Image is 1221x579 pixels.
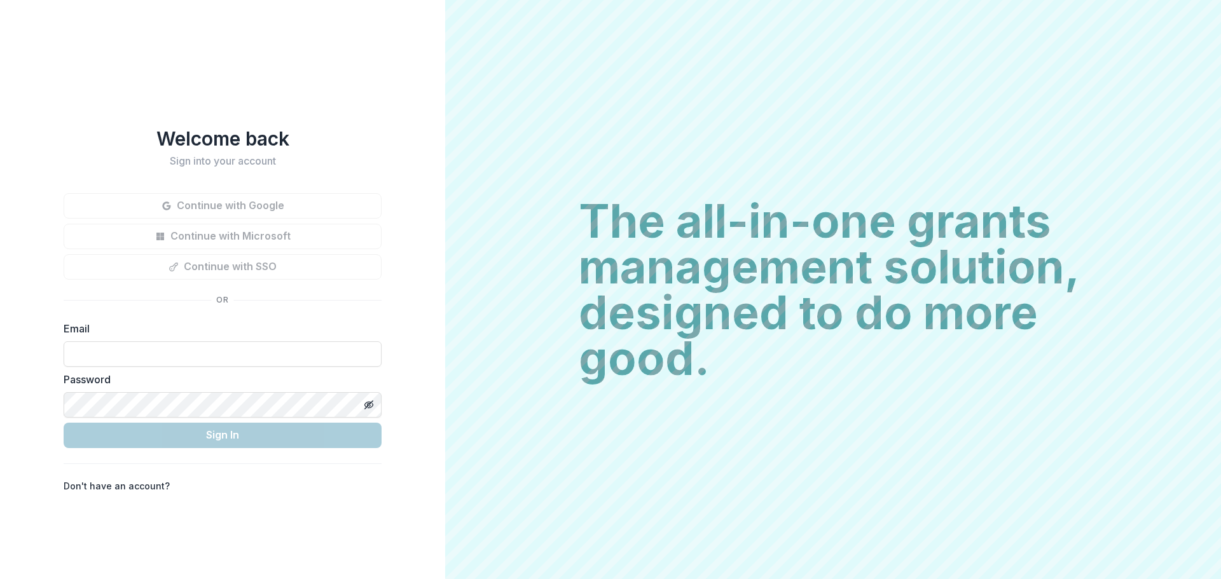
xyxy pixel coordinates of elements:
[64,224,382,249] button: Continue with Microsoft
[64,254,382,280] button: Continue with SSO
[64,372,374,387] label: Password
[64,127,382,150] h1: Welcome back
[64,423,382,448] button: Sign In
[64,155,382,167] h2: Sign into your account
[64,193,382,219] button: Continue with Google
[64,321,374,336] label: Email
[359,395,379,415] button: Toggle password visibility
[64,479,170,493] p: Don't have an account?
